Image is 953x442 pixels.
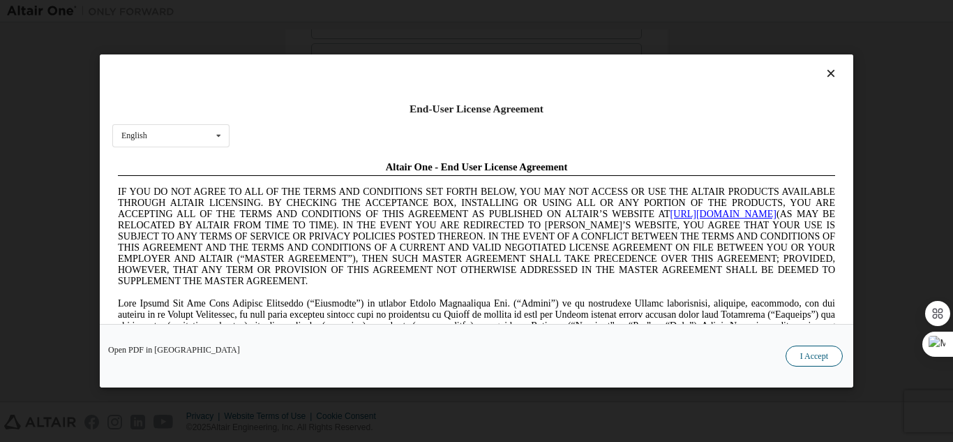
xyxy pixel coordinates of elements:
[6,142,723,242] span: Lore Ipsumd Sit Ame Cons Adipisc Elitseddo (“Eiusmodte”) in utlabor Etdolo Magnaaliqua Eni. (“Adm...
[273,6,456,17] span: Altair One - End User License Agreement
[558,53,664,64] a: [URL][DOMAIN_NAME]
[108,346,240,354] a: Open PDF in [GEOGRAPHIC_DATA]
[112,102,841,116] div: End-User License Agreement
[6,31,723,131] span: IF YOU DO NOT AGREE TO ALL OF THE TERMS AND CONDITIONS SET FORTH BELOW, YOU MAY NOT ACCESS OR USE...
[786,346,843,367] button: I Accept
[121,131,147,140] div: English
